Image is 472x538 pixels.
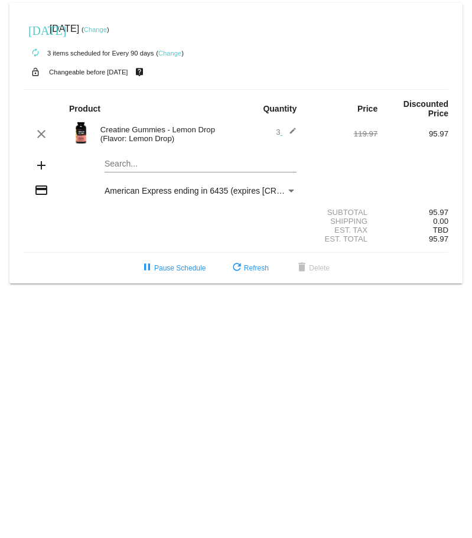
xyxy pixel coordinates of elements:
[282,127,297,141] mat-icon: edit
[140,264,206,272] span: Pause Schedule
[295,264,330,272] span: Delete
[140,261,154,275] mat-icon: pause
[34,127,48,141] mat-icon: clear
[307,129,377,138] div: 119.97
[403,99,448,118] strong: Discounted Price
[263,104,297,113] strong: Quantity
[84,26,107,33] a: Change
[429,234,448,243] span: 95.97
[307,208,377,217] div: Subtotal
[307,234,377,243] div: Est. Total
[24,50,154,57] small: 3 items scheduled for Every 90 days
[230,264,269,272] span: Refresh
[357,104,377,113] strong: Price
[49,69,128,76] small: Changeable before [DATE]
[105,186,354,195] span: American Express ending in 6435 (expires [CREDIT_CARD_DATA])
[95,125,236,143] div: Creatine Gummies - Lemon Drop (Flavor: Lemon Drop)
[28,22,43,37] mat-icon: [DATE]
[28,64,43,80] mat-icon: lock_open
[295,261,309,275] mat-icon: delete
[377,129,448,138] div: 95.97
[105,186,297,195] mat-select: Payment Method
[377,208,448,217] div: 95.97
[34,183,48,197] mat-icon: credit_card
[307,226,377,234] div: Est. Tax
[220,257,278,279] button: Refresh
[131,257,215,279] button: Pause Schedule
[276,128,297,136] span: 3
[82,26,109,33] small: ( )
[230,261,244,275] mat-icon: refresh
[132,64,147,80] mat-icon: live_help
[285,257,339,279] button: Delete
[433,217,448,226] span: 0.00
[28,46,43,60] mat-icon: autorenew
[105,159,297,169] input: Search...
[156,50,184,57] small: ( )
[34,158,48,172] mat-icon: add
[158,50,181,57] a: Change
[69,104,100,113] strong: Product
[433,226,448,234] span: TBD
[69,121,93,145] img: Image-1-Creatine-Gummies-Roman-Berezecky_optimized.png
[307,217,377,226] div: Shipping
